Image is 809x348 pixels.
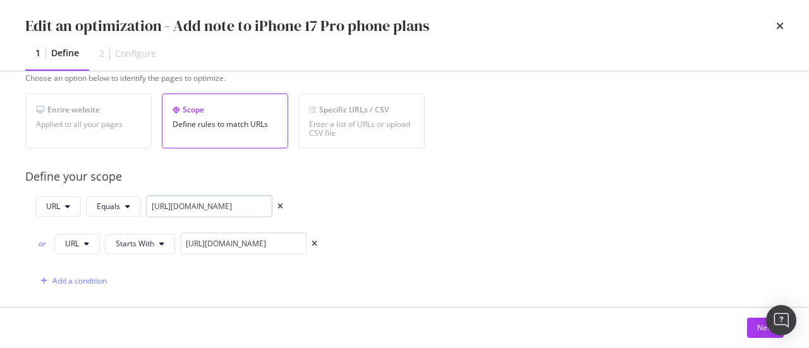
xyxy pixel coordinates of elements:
[36,104,141,115] div: Entire website
[173,120,277,129] div: Define rules to match URLs
[54,234,100,254] button: URL
[52,275,107,286] div: Add a condition
[97,201,120,212] span: Equals
[36,120,141,129] div: Applied to all your pages
[747,318,784,338] button: Next
[105,234,175,254] button: Starts With
[757,322,774,333] div: Next
[35,196,81,217] button: URL
[86,196,141,217] button: Equals
[46,201,60,212] span: URL
[51,47,79,59] div: Define
[312,240,317,248] div: times
[25,15,429,37] div: Edit an optimization - Add note to iPhone 17 Pro phone plans
[309,104,414,115] div: Specific URLs / CSV
[65,238,79,249] span: URL
[35,238,49,249] div: or
[776,15,784,37] div: times
[116,238,154,249] span: Starts With
[115,47,156,60] div: Configure
[309,120,414,138] div: Enter a list of URLs or upload CSV file
[99,47,104,60] div: 2
[277,203,283,210] div: times
[766,305,796,335] div: Open Intercom Messenger
[35,47,40,59] div: 1
[173,104,277,115] div: Scope
[35,271,107,291] button: Add a condition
